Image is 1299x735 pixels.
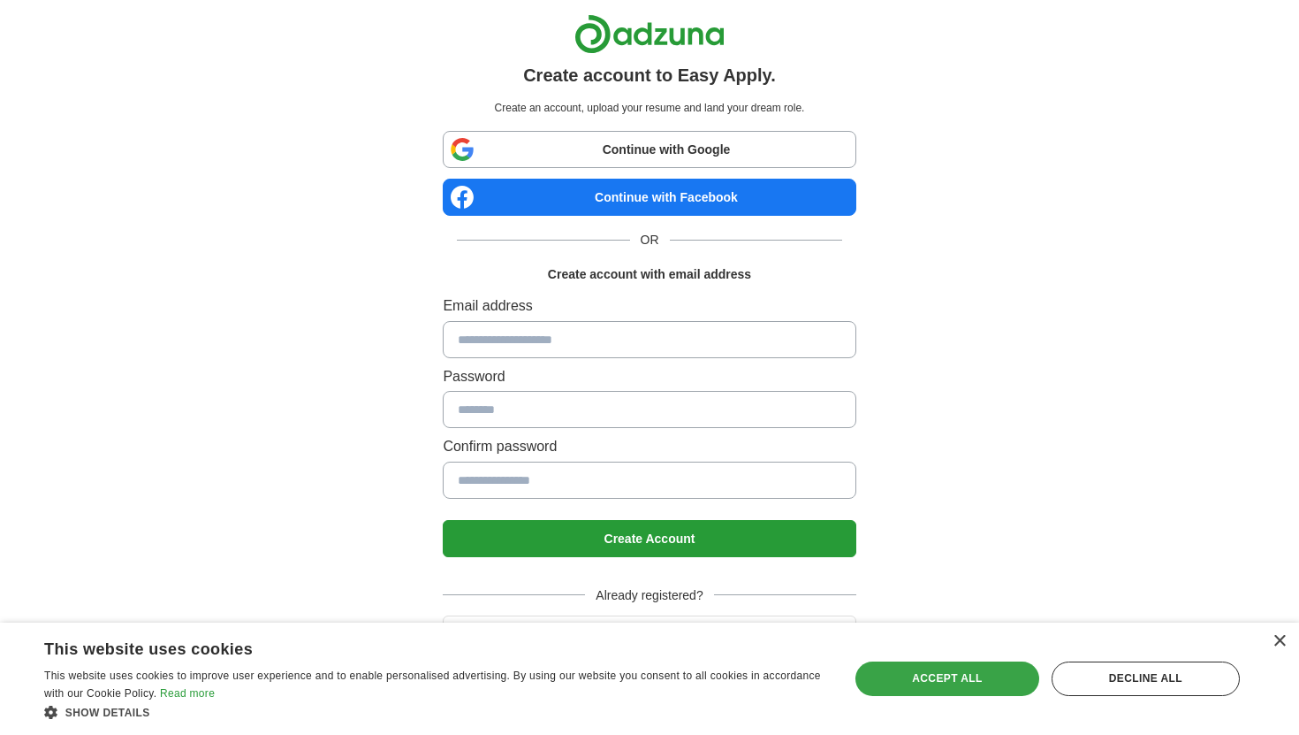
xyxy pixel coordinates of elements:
h1: Create account with email address [548,264,751,284]
div: Decline all [1052,662,1240,695]
a: Continue with Facebook [443,179,855,216]
h1: Create account to Easy Apply. [523,61,776,89]
span: Already registered? [585,586,713,605]
a: Continue with Google [443,131,855,168]
label: Password [443,365,855,388]
button: Login [443,616,855,653]
label: Email address [443,295,855,318]
img: Adzuna logo [574,14,725,54]
div: Close [1272,635,1286,648]
p: Create an account, upload your resume and land your dream role. [446,100,852,117]
button: Create Account [443,520,855,557]
label: Confirm password [443,435,855,458]
div: Show details [44,703,825,722]
span: This website uses cookies to improve user experience and to enable personalised advertising. By u... [44,670,821,700]
div: Accept all [855,662,1039,695]
span: OR [630,230,670,249]
div: This website uses cookies [44,633,781,660]
span: Show details [65,707,150,719]
a: Read more, opens a new window [160,687,215,700]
